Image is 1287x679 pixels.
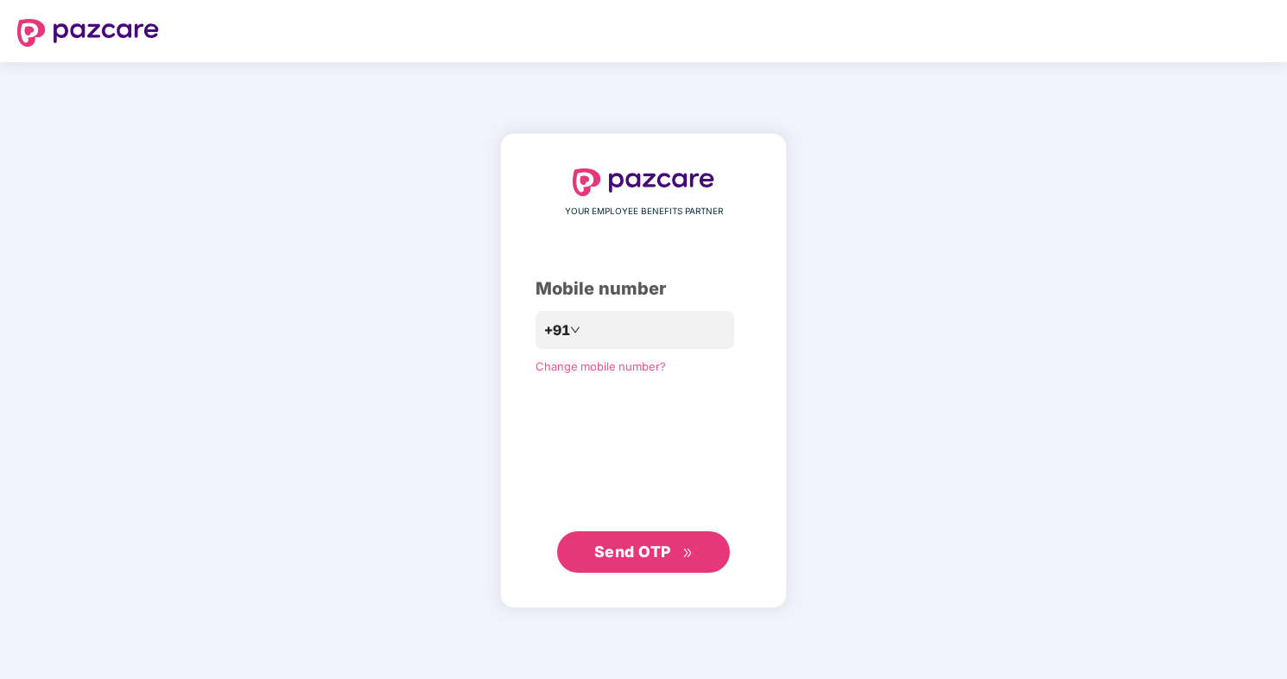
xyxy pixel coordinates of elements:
[594,543,671,561] span: Send OTP
[557,531,730,573] button: Send OTPdouble-right
[570,325,580,335] span: down
[536,359,666,373] a: Change mobile number?
[565,205,723,219] span: YOUR EMPLOYEE BENEFITS PARTNER
[536,276,751,302] div: Mobile number
[682,548,694,559] span: double-right
[17,19,159,47] img: logo
[573,168,714,196] img: logo
[544,320,570,341] span: +91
